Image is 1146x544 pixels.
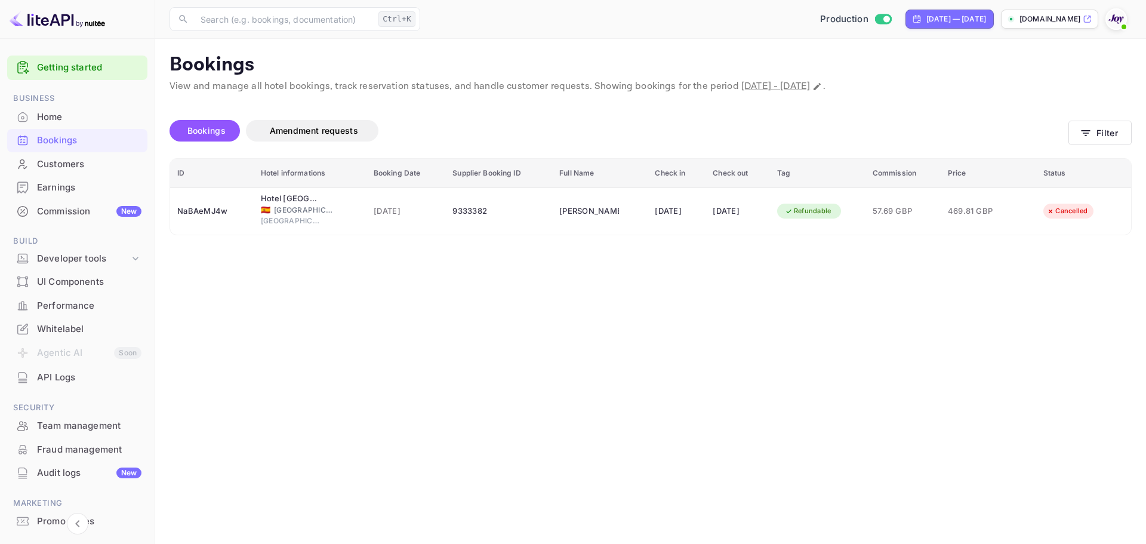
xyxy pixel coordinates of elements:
[261,216,321,226] span: [GEOGRAPHIC_DATA]
[7,438,147,460] a: Fraud management
[811,81,823,93] button: Change date range
[37,275,141,289] div: UI Components
[116,206,141,217] div: New
[7,176,147,198] a: Earnings
[170,159,254,188] th: ID
[37,443,141,457] div: Fraud management
[37,181,141,195] div: Earnings
[7,153,147,175] a: Customers
[37,371,141,385] div: API Logs
[193,7,374,31] input: Search (e.g. bookings, documentation)
[37,299,141,313] div: Performance
[7,414,147,438] div: Team management
[7,414,147,437] a: Team management
[366,159,446,188] th: Booking Date
[37,466,141,480] div: Audit logs
[7,248,147,269] div: Developer tools
[770,159,865,188] th: Tag
[7,497,147,510] span: Marketing
[261,193,321,205] div: Hotel Casa del Poeta
[7,366,147,388] a: API Logs
[7,271,147,293] a: UI Components
[378,11,415,27] div: Ctrl+K
[177,202,247,221] div: NaBAeMJ4w
[37,61,141,75] a: Getting started
[254,159,366,188] th: Hotel informations
[7,462,147,485] div: Audit logsNew
[37,419,141,433] div: Team management
[7,106,147,128] a: Home
[7,510,147,532] a: Promo codes
[1019,14,1080,24] p: [DOMAIN_NAME]
[7,129,147,151] a: Bookings
[7,92,147,105] span: Business
[37,515,141,528] div: Promo codes
[37,158,141,171] div: Customers
[7,56,147,80] div: Getting started
[374,205,439,218] span: [DATE]
[741,80,810,93] span: [DATE] - [DATE]
[820,13,868,26] span: Production
[1068,121,1132,145] button: Filter
[7,318,147,341] div: Whitelabel
[706,159,769,188] th: Check out
[170,53,1132,77] p: Bookings
[37,322,141,336] div: Whitelabel
[1036,159,1131,188] th: Status
[116,468,141,478] div: New
[648,159,706,188] th: Check in
[261,206,270,214] span: Spain
[1039,204,1095,219] div: Cancelled
[7,294,147,316] a: Performance
[7,176,147,199] div: Earnings
[7,294,147,318] div: Performance
[941,159,1036,188] th: Price
[713,202,762,221] div: [DATE]
[926,14,986,24] div: [DATE] — [DATE]
[37,252,130,266] div: Developer tools
[559,202,619,221] div: Christine Mcdonnell
[170,159,1131,235] table: booking table
[7,401,147,414] span: Security
[445,159,552,188] th: Supplier Booking ID
[7,318,147,340] a: Whitelabel
[7,129,147,152] div: Bookings
[170,120,1068,142] div: account-settings tabs
[270,125,358,136] span: Amendment requests
[7,462,147,484] a: Audit logsNew
[10,10,105,29] img: LiteAPI logo
[7,106,147,129] div: Home
[7,366,147,389] div: API Logs
[7,200,147,222] a: CommissionNew
[67,513,88,534] button: Collapse navigation
[865,159,941,188] th: Commission
[7,438,147,462] div: Fraud management
[7,510,147,533] div: Promo codes
[815,13,896,26] div: Switch to Sandbox mode
[170,79,1132,94] p: View and manage all hotel bookings, track reservation statuses, and handle customer requests. Sho...
[7,200,147,223] div: CommissionNew
[7,235,147,248] span: Build
[452,202,545,221] div: 9333382
[873,205,934,218] span: 57.69 GBP
[187,125,226,136] span: Bookings
[655,202,698,221] div: [DATE]
[274,205,334,216] span: [GEOGRAPHIC_DATA]
[37,110,141,124] div: Home
[1107,10,1126,29] img: With Joy
[948,205,1008,218] span: 469.81 GBP
[37,134,141,147] div: Bookings
[37,205,141,219] div: Commission
[7,153,147,176] div: Customers
[552,159,648,188] th: Full Name
[777,204,839,219] div: Refundable
[7,271,147,294] div: UI Components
